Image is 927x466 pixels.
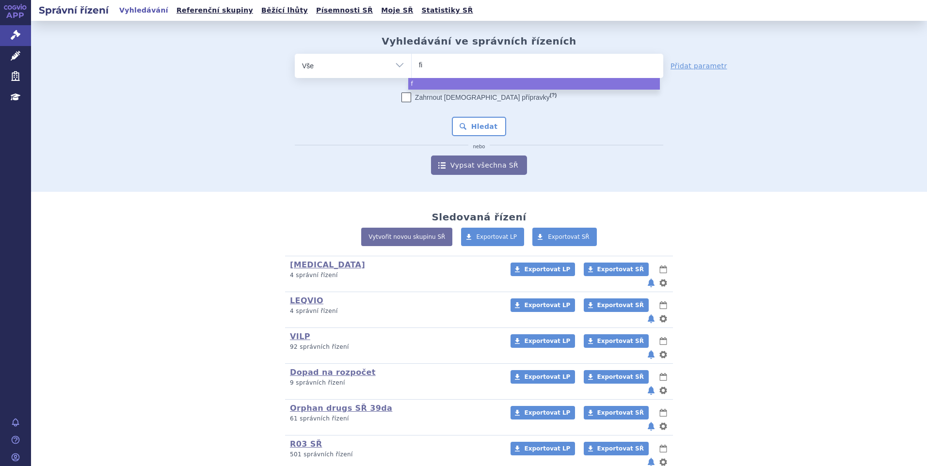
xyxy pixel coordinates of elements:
[290,307,498,315] p: 4 správní řízení
[646,420,656,432] button: notifikace
[477,233,517,240] span: Exportovat LP
[584,334,649,348] a: Exportovat SŘ
[258,4,311,17] a: Běžící lhůty
[658,407,668,419] button: lhůty
[646,313,656,325] button: notifikace
[174,4,256,17] a: Referenční skupiny
[432,211,526,223] h2: Sledovaná řízení
[524,373,570,380] span: Exportovat LP
[290,332,310,341] a: VILP
[597,373,644,380] span: Exportovat SŘ
[671,61,727,71] a: Přidat parametr
[658,420,668,432] button: nastavení
[584,298,649,312] a: Exportovat SŘ
[597,302,644,309] span: Exportovat SŘ
[290,379,498,387] p: 9 správních řízení
[511,442,575,455] a: Exportovat LP
[31,3,116,17] h2: Správní řízení
[658,349,668,360] button: nastavení
[452,117,507,136] button: Hledat
[524,409,570,416] span: Exportovat LP
[401,93,557,102] label: Zahrnout [DEMOGRAPHIC_DATA] přípravky
[418,4,476,17] a: Statistiky SŘ
[524,302,570,309] span: Exportovat LP
[584,263,649,276] a: Exportovat SŘ
[646,349,656,360] button: notifikace
[361,228,452,246] a: Vytvořit novou skupinu SŘ
[548,233,590,240] span: Exportovat SŘ
[461,228,525,246] a: Exportovat LP
[290,260,365,269] a: [MEDICAL_DATA]
[658,371,668,383] button: lhůty
[290,415,498,423] p: 61 správních řízení
[116,4,171,17] a: Vyhledávání
[468,144,490,150] i: nebo
[658,264,668,275] button: lhůty
[524,338,570,344] span: Exportovat LP
[511,334,575,348] a: Exportovat LP
[431,155,527,175] a: Vypsat všechna SŘ
[290,296,323,305] a: LEQVIO
[290,343,498,351] p: 92 správních řízení
[408,78,660,90] li: f
[658,277,668,289] button: nastavení
[584,370,649,384] a: Exportovat SŘ
[511,406,575,419] a: Exportovat LP
[658,385,668,396] button: nastavení
[290,450,498,459] p: 501 správních řízení
[658,299,668,311] button: lhůty
[511,298,575,312] a: Exportovat LP
[658,313,668,325] button: nastavení
[550,92,557,98] abbr: (?)
[584,406,649,419] a: Exportovat SŘ
[646,385,656,396] button: notifikace
[511,370,575,384] a: Exportovat LP
[646,277,656,289] button: notifikace
[290,368,376,377] a: Dopad na rozpočet
[532,228,597,246] a: Exportovat SŘ
[290,404,392,413] a: Orphan drugs SŘ 39da
[378,4,416,17] a: Moje SŘ
[597,266,644,273] span: Exportovat SŘ
[290,271,498,280] p: 4 správní řízení
[511,263,575,276] a: Exportovat LP
[658,335,668,347] button: lhůty
[597,445,644,452] span: Exportovat SŘ
[597,409,644,416] span: Exportovat SŘ
[313,4,376,17] a: Písemnosti SŘ
[524,445,570,452] span: Exportovat LP
[290,439,322,449] a: R03 SŘ
[524,266,570,273] span: Exportovat LP
[584,442,649,455] a: Exportovat SŘ
[382,35,576,47] h2: Vyhledávání ve správních řízeních
[597,338,644,344] span: Exportovat SŘ
[658,443,668,454] button: lhůty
